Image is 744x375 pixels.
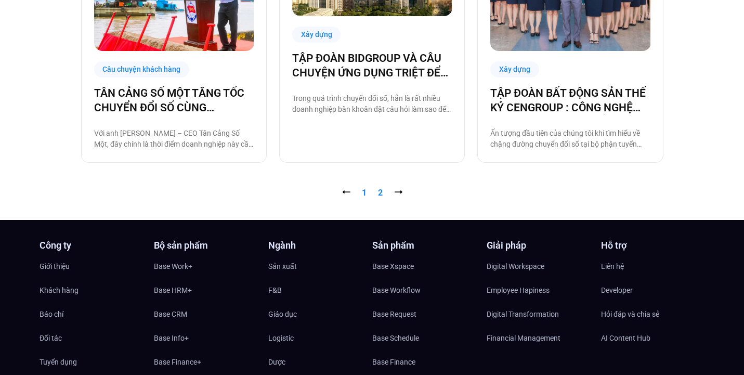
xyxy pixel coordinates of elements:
[268,354,285,370] span: Dược
[268,282,282,298] span: F&B
[601,330,705,346] a: AI Content Hub
[487,306,591,322] a: Digital Transformation
[268,306,372,322] a: Giáo dục
[490,86,650,115] a: TẬP ĐOÀN BẤT ĐỘNG SẢN THẾ KỶ CENGROUP : CÔNG NGHỆ HÓA HOẠT ĐỘNG TUYỂN DỤNG CÙNG BASE E-HIRING
[40,354,77,370] span: Tuyển dụng
[487,241,591,250] h4: Giải pháp
[40,282,79,298] span: Khách hàng
[268,258,297,274] span: Sản xuất
[378,188,383,198] a: 2
[154,282,258,298] a: Base HRM+
[292,93,452,115] p: Trong quá trình chuyển đổi số, hẳn là rất nhiều doanh nghiệp băn khoăn đặt câu hỏi làm sao để tri...
[487,330,591,346] a: Financial Management
[487,282,591,298] a: Employee Hapiness
[490,128,650,150] p: Ấn tượng đầu tiên của chúng tôi khi tìm hiểu về chặng đường chuyển đổi số tại bộ phận tuyển dụng ...
[601,241,705,250] h4: Hỗ trợ
[268,330,372,346] a: Logistic
[372,282,476,298] a: Base Workflow
[372,306,476,322] a: Base Request
[94,86,254,115] a: TÂN CẢNG SỐ MỘT TĂNG TỐC CHUYỂN ĐỔI SỐ CÙNG [DOMAIN_NAME]
[601,282,633,298] span: Developer
[154,258,258,274] a: Base Work+
[81,187,663,199] nav: Pagination
[268,282,372,298] a: F&B
[268,258,372,274] a: Sản xuất
[372,241,476,250] h4: Sản phẩm
[487,258,544,274] span: Digital Workspace
[601,258,705,274] a: Liên hệ
[487,258,591,274] a: Digital Workspace
[40,306,63,322] span: Báo chí
[487,282,550,298] span: Employee Hapiness
[487,306,559,322] span: Digital Transformation
[601,330,650,346] span: AI Content Hub
[292,51,452,80] a: TẬP ĐOÀN BIDGROUP VÀ CÂU CHUYỆN ỨNG DỤNG TRIỆT ĐỂ CÔNG NGHỆ BASE TRONG VẬN HÀNH & QUẢN TRỊ
[40,306,143,322] a: Báo chí
[40,282,143,298] a: Khách hàng
[490,61,539,77] div: Xây dựng
[601,306,659,322] span: Hỏi đáp và chia sẻ
[372,354,415,370] span: Base Finance
[362,188,367,198] span: 1
[154,354,201,370] span: Base Finance+
[154,330,189,346] span: Base Info+
[372,330,476,346] a: Base Schedule
[40,258,70,274] span: Giới thiệu
[372,306,416,322] span: Base Request
[40,258,143,274] a: Giới thiệu
[268,241,372,250] h4: Ngành
[394,188,402,198] a: ⭢
[154,258,192,274] span: Base Work+
[372,282,421,298] span: Base Workflow
[601,306,705,322] a: Hỏi đáp và chia sẻ
[601,258,624,274] span: Liên hệ
[154,241,258,250] h4: Bộ sản phẩm
[487,330,560,346] span: Financial Management
[154,330,258,346] a: Base Info+
[268,330,294,346] span: Logistic
[154,354,258,370] a: Base Finance+
[268,306,297,322] span: Giáo dục
[372,330,419,346] span: Base Schedule
[342,188,350,198] span: ⭠
[40,330,143,346] a: Đối tác
[601,282,705,298] a: Developer
[372,258,476,274] a: Base Xspace
[40,241,143,250] h4: Công ty
[292,27,341,43] div: Xây dựng
[94,61,190,77] div: Câu chuyện khách hàng
[268,354,372,370] a: Dược
[154,282,192,298] span: Base HRM+
[40,354,143,370] a: Tuyển dụng
[40,330,62,346] span: Đối tác
[94,128,254,150] p: Với anh [PERSON_NAME] – CEO Tân Cảng Số Một, đây chính là thời điểm doanh nghiệp này cần tăng tốc...
[372,354,476,370] a: Base Finance
[154,306,258,322] a: Base CRM
[154,306,187,322] span: Base CRM
[372,258,414,274] span: Base Xspace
